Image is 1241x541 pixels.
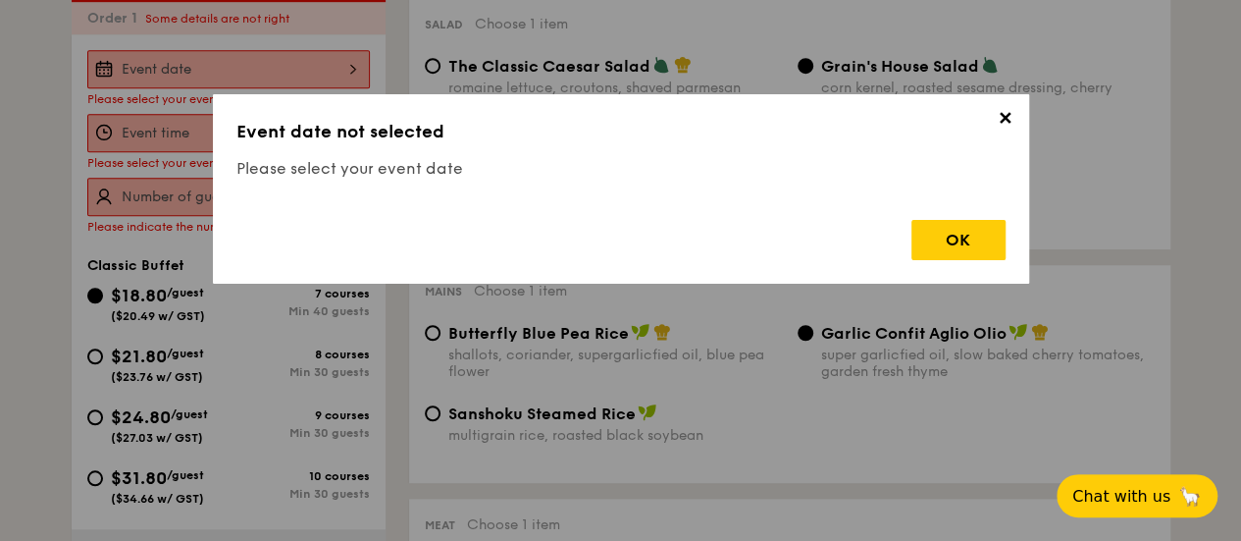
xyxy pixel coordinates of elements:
[911,220,1006,260] div: OK
[236,157,1006,181] h4: Please select your event date
[236,118,1006,145] h3: Event date not selected
[992,108,1019,135] span: ✕
[1072,487,1170,506] span: Chat with us
[1178,485,1202,508] span: 🦙
[1057,474,1217,517] button: Chat with us🦙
